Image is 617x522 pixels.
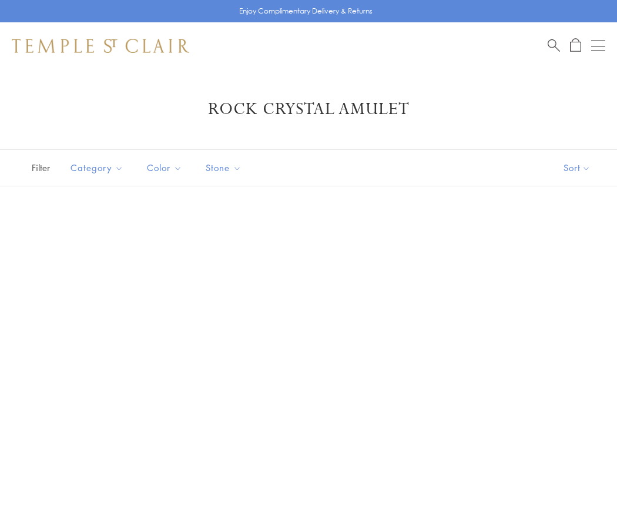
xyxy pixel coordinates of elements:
[62,155,132,181] button: Category
[239,5,373,17] p: Enjoy Complimentary Delivery & Returns
[200,160,250,175] span: Stone
[12,39,189,53] img: Temple St. Clair
[197,155,250,181] button: Stone
[29,99,588,120] h1: Rock Crystal Amulet
[65,160,132,175] span: Category
[141,160,191,175] span: Color
[548,38,560,53] a: Search
[570,38,581,53] a: Open Shopping Bag
[537,150,617,186] button: Show sort by
[138,155,191,181] button: Color
[591,39,605,53] button: Open navigation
